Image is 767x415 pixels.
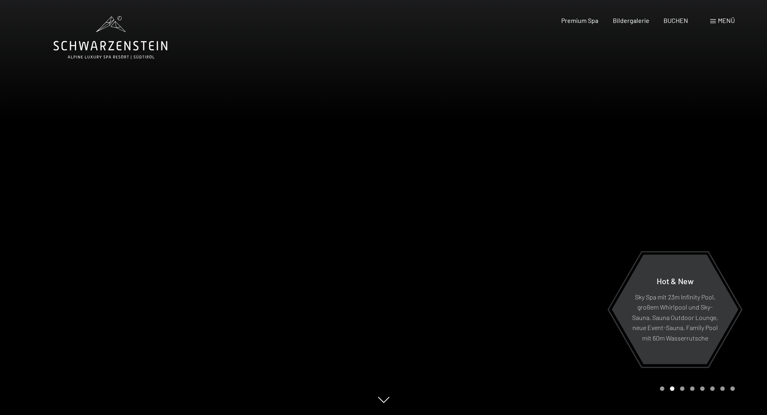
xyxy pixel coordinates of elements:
div: Carousel Page 2 (Current Slide) [670,386,674,391]
p: Sky Spa mit 23m Infinity Pool, großem Whirlpool und Sky-Sauna, Sauna Outdoor Lounge, neue Event-S... [631,291,719,343]
div: Carousel Page 8 [730,386,735,391]
a: Premium Spa [561,17,598,24]
a: Bildergalerie [613,17,649,24]
a: Hot & New Sky Spa mit 23m Infinity Pool, großem Whirlpool und Sky-Sauna, Sauna Outdoor Lounge, ne... [611,254,739,365]
a: BUCHEN [664,17,688,24]
div: Carousel Page 3 [680,386,684,391]
div: Carousel Page 5 [700,386,705,391]
span: Menü [718,17,735,24]
div: Carousel Page 4 [690,386,695,391]
span: Hot & New [657,276,694,285]
div: Carousel Page 7 [720,386,725,391]
div: Carousel Pagination [657,386,735,391]
div: Carousel Page 6 [710,386,715,391]
div: Carousel Page 1 [660,386,664,391]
